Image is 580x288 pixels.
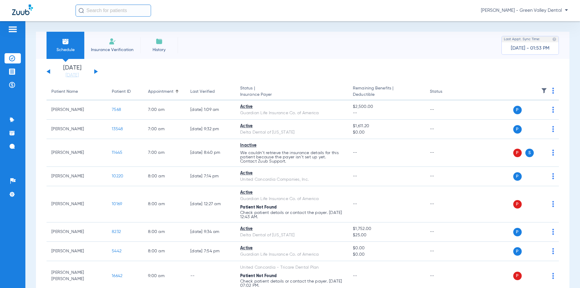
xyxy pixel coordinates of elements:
[185,100,235,120] td: [DATE] 1:09 AM
[425,167,466,186] td: --
[76,5,151,17] input: Search for patients
[190,89,215,95] div: Last Verified
[240,245,343,251] div: Active
[552,88,554,94] img: group-dot-blue.svg
[353,232,420,238] span: $25.00
[51,47,80,53] span: Schedule
[511,45,549,51] span: [DATE] - 01:53 PM
[552,201,554,207] img: group-dot-blue.svg
[62,38,69,45] img: Schedule
[240,211,343,219] p: Check patient details or contact the payer. [DATE] 12:43 AM.
[513,247,522,256] span: P
[552,150,554,156] img: group-dot-blue.svg
[425,186,466,222] td: --
[148,89,181,95] div: Appointment
[112,150,122,155] span: 11445
[112,174,123,178] span: 10220
[143,120,185,139] td: 7:00 AM
[47,186,107,222] td: [PERSON_NAME]
[240,129,343,136] div: Delta Dental of [US_STATE]
[353,226,420,232] span: $1,752.00
[79,8,84,13] img: Search Icon
[240,92,343,98] span: Insurance Payer
[353,110,420,116] span: --
[240,142,343,149] div: Inactive
[552,229,554,235] img: group-dot-blue.svg
[145,47,173,53] span: History
[541,88,547,94] img: filter.svg
[185,222,235,242] td: [DATE] 9:34 AM
[185,242,235,261] td: [DATE] 7:54 PM
[425,242,466,261] td: --
[513,200,522,209] span: P
[425,222,466,242] td: --
[47,167,107,186] td: [PERSON_NAME]
[240,151,343,163] p: We couldn’t retrieve the insurance details for this patient because the payer isn’t set up yet. C...
[54,72,90,78] a: [DATE]
[481,8,568,14] span: [PERSON_NAME] - Green Valley Dental
[47,242,107,261] td: [PERSON_NAME]
[240,232,343,238] div: Delta Dental of [US_STATE]
[112,89,131,95] div: Patient ID
[240,226,343,232] div: Active
[513,149,522,157] span: P
[47,120,107,139] td: [PERSON_NAME]
[353,251,420,258] span: $0.00
[51,89,102,95] div: Patient Name
[513,106,522,114] span: P
[54,65,90,78] li: [DATE]
[353,245,420,251] span: $0.00
[47,139,107,167] td: [PERSON_NAME]
[190,89,230,95] div: Last Verified
[240,279,343,288] p: Check patient details or contact the payer. [DATE] 07:02 PM.
[240,170,343,176] div: Active
[353,202,357,206] span: --
[425,100,466,120] td: --
[525,149,534,157] span: S
[143,139,185,167] td: 7:00 AM
[552,107,554,113] img: group-dot-blue.svg
[47,222,107,242] td: [PERSON_NAME]
[550,259,580,288] div: Chat Widget
[353,123,420,129] span: $1,611.20
[552,248,554,254] img: group-dot-blue.svg
[112,249,121,253] span: 5442
[240,205,277,209] span: Patient Not Found
[353,174,357,178] span: --
[143,186,185,222] td: 8:00 AM
[109,38,116,45] img: Manual Insurance Verification
[240,251,343,258] div: Guardian Life Insurance Co. of America
[112,108,121,112] span: 7568
[143,100,185,120] td: 7:00 AM
[353,92,420,98] span: Deductible
[353,150,357,155] span: --
[240,196,343,202] div: Guardian Life Insurance Co. of America
[89,47,136,53] span: Insurance Verification
[425,83,466,100] th: Status
[51,89,78,95] div: Patient Name
[552,173,554,179] img: group-dot-blue.svg
[353,274,357,278] span: --
[240,264,343,271] div: United Concordia - Tricare Dental Plan
[47,100,107,120] td: [PERSON_NAME]
[513,272,522,280] span: P
[185,139,235,167] td: [DATE] 8:40 PM
[240,104,343,110] div: Active
[353,129,420,136] span: $0.00
[143,242,185,261] td: 8:00 AM
[143,222,185,242] td: 8:00 AM
[504,36,540,42] span: Last Appt. Sync Time:
[112,127,123,131] span: 13548
[353,104,420,110] span: $2,500.00
[240,110,343,116] div: Guardian Life Insurance Co. of America
[185,186,235,222] td: [DATE] 12:27 AM
[552,126,554,132] img: group-dot-blue.svg
[513,172,522,181] span: P
[513,125,522,134] span: P
[425,120,466,139] td: --
[240,176,343,183] div: United Concordia Companies, Inc.
[185,167,235,186] td: [DATE] 7:14 PM
[112,202,122,206] span: 10169
[148,89,173,95] div: Appointment
[240,123,343,129] div: Active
